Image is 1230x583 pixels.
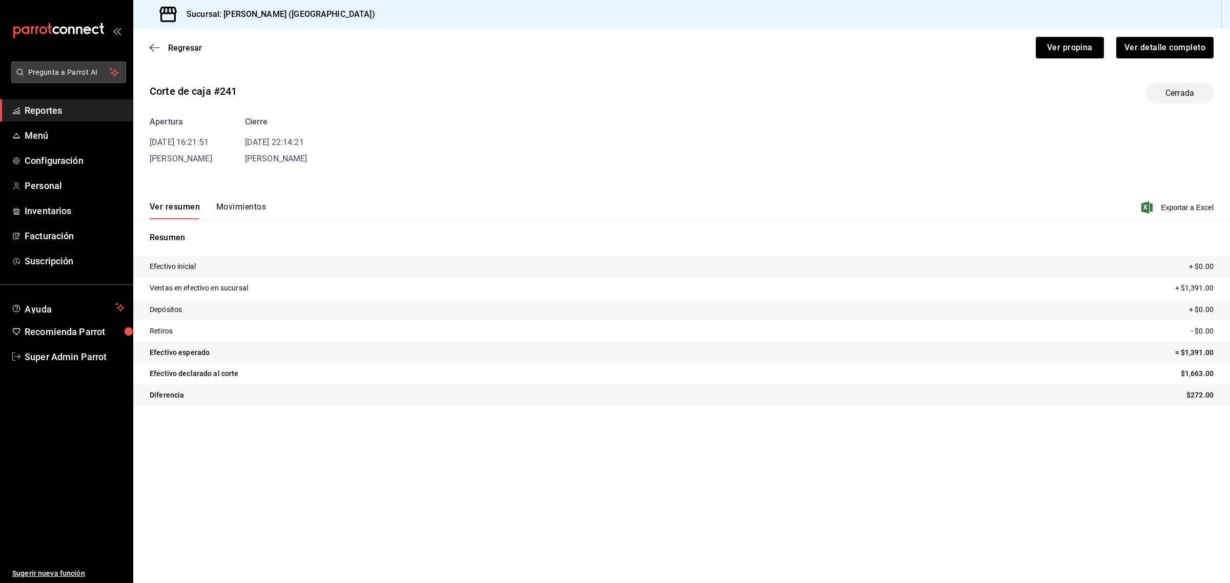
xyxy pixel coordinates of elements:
p: Efectivo declarado al corte [150,368,239,379]
span: Menú [25,129,125,142]
a: Pregunta a Parrot AI [7,74,126,85]
p: Retiros [150,326,173,337]
p: Ventas en efectivo en sucursal [150,283,248,294]
span: Super Admin Parrot [25,350,125,364]
button: Ver detalle completo [1116,37,1214,58]
time: [DATE] 16:21:51 [150,137,209,147]
span: [PERSON_NAME] [245,154,307,163]
p: $272.00 [1186,390,1214,401]
p: + $0.00 [1189,304,1214,315]
span: Recomienda Parrot [25,325,125,339]
span: Configuración [25,154,125,168]
p: - $0.00 [1191,326,1214,337]
time: [DATE] 22:14:21 [245,137,304,147]
button: Ver resumen [150,202,200,219]
p: Efectivo inicial [150,261,196,272]
button: Ver propina [1036,37,1104,58]
span: Inventarios [25,204,125,218]
p: + $1,391.00 [1175,283,1214,294]
p: Efectivo esperado [150,347,210,358]
span: Pregunta a Parrot AI [28,67,110,78]
span: Suscripción [25,254,125,268]
span: Sugerir nueva función [12,568,125,579]
span: Cerrada [1159,87,1200,99]
p: Diferencia [150,390,184,401]
p: $1,663.00 [1181,368,1214,379]
button: Regresar [150,43,202,53]
p: = $1,391.00 [1175,347,1214,358]
div: Corte de caja #241 [150,84,237,99]
button: Exportar a Excel [1143,201,1214,214]
p: Resumen [150,232,1214,244]
span: [PERSON_NAME] [150,154,212,163]
h3: Sucursal: [PERSON_NAME] ([GEOGRAPHIC_DATA]) [178,8,375,20]
div: navigation tabs [150,202,266,219]
p: Depósitos [150,304,182,315]
span: Facturación [25,229,125,243]
span: Ayuda [25,301,111,314]
button: Pregunta a Parrot AI [11,61,126,83]
span: Reportes [25,103,125,117]
button: open_drawer_menu [113,27,121,35]
p: + $0.00 [1189,261,1214,272]
div: Cierre [245,116,307,128]
span: Personal [25,179,125,193]
button: Movimientos [216,202,266,219]
span: Regresar [168,43,202,53]
div: Apertura [150,116,212,128]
